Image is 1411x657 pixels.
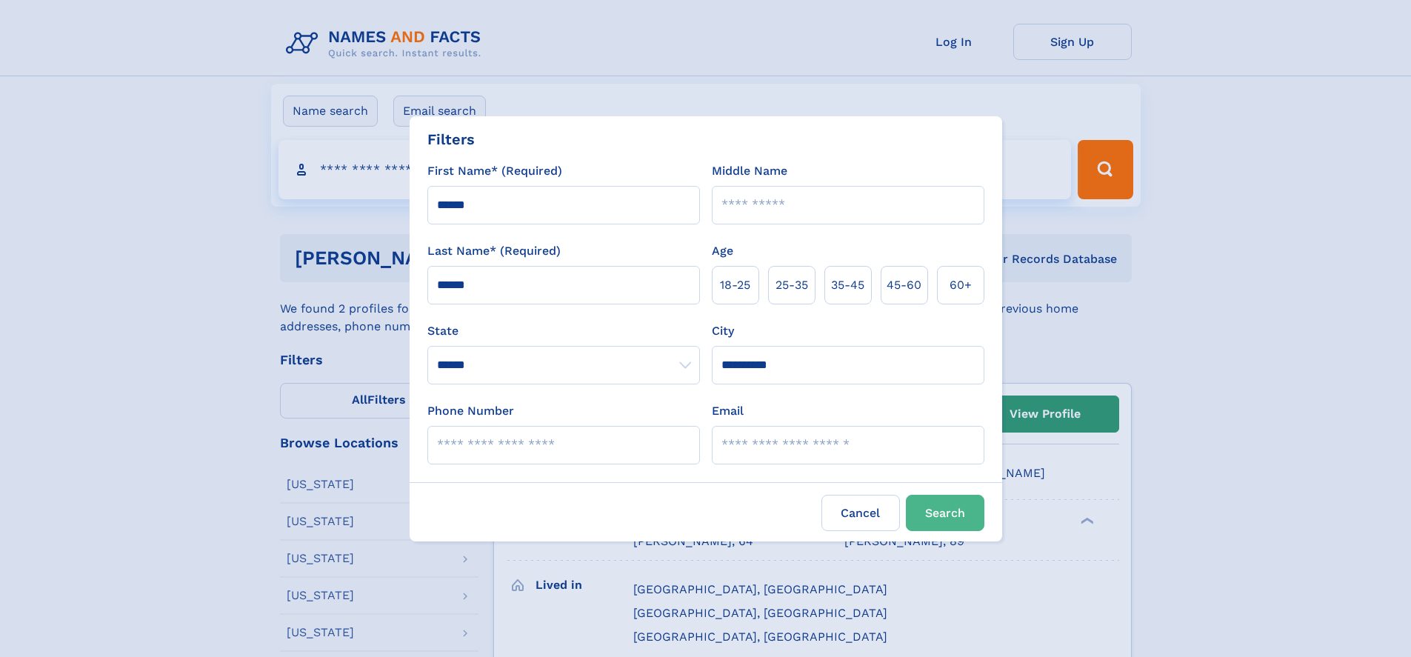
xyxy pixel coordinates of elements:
[712,242,733,260] label: Age
[427,322,700,340] label: State
[887,276,921,294] span: 45‑60
[427,128,475,150] div: Filters
[427,402,514,420] label: Phone Number
[712,322,734,340] label: City
[712,402,744,420] label: Email
[950,276,972,294] span: 60+
[427,242,561,260] label: Last Name* (Required)
[821,495,900,531] label: Cancel
[906,495,984,531] button: Search
[712,162,787,180] label: Middle Name
[775,276,808,294] span: 25‑35
[720,276,750,294] span: 18‑25
[831,276,864,294] span: 35‑45
[427,162,562,180] label: First Name* (Required)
